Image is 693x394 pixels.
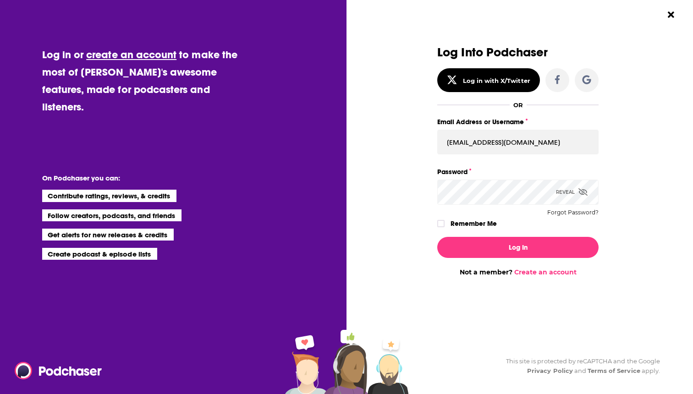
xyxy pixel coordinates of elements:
[437,46,599,59] h3: Log Into Podchaser
[437,68,540,92] button: Log in with X/Twitter
[463,77,530,84] div: Log in with X/Twitter
[15,362,95,379] a: Podchaser - Follow, Share and Rate Podcasts
[42,174,225,182] li: On Podchaser you can:
[588,367,640,374] a: Terms of Service
[499,356,660,376] div: This site is protected by reCAPTCHA and the Google and apply.
[42,209,182,221] li: Follow creators, podcasts, and friends
[662,6,680,23] button: Close Button
[42,229,174,241] li: Get alerts for new releases & credits
[86,48,176,61] a: create an account
[514,268,577,276] a: Create an account
[437,166,599,178] label: Password
[527,367,573,374] a: Privacy Policy
[451,218,497,230] label: Remember Me
[42,248,157,260] li: Create podcast & episode lists
[556,180,588,205] div: Reveal
[437,130,599,154] input: Email Address or Username
[15,362,103,379] img: Podchaser - Follow, Share and Rate Podcasts
[437,237,599,258] button: Log In
[437,268,599,276] div: Not a member?
[437,116,599,128] label: Email Address or Username
[547,209,599,216] button: Forgot Password?
[42,190,177,202] li: Contribute ratings, reviews, & credits
[513,101,523,109] div: OR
